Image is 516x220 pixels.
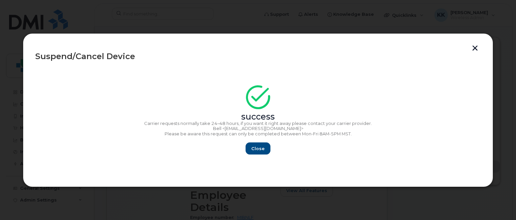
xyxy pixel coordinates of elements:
button: Close [246,142,270,155]
div: success [35,114,481,120]
p: Carrier requests normally take 24–48 hours, if you want it right away please contact your carrier... [35,121,481,126]
p: Please be aware this request can only be completed between Mon-Fri 8AM-5PM MST. [35,131,481,137]
p: Bell <[EMAIL_ADDRESS][DOMAIN_NAME]> [35,126,481,131]
span: Close [251,145,265,152]
div: Suspend/Cancel Device [35,52,481,60]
